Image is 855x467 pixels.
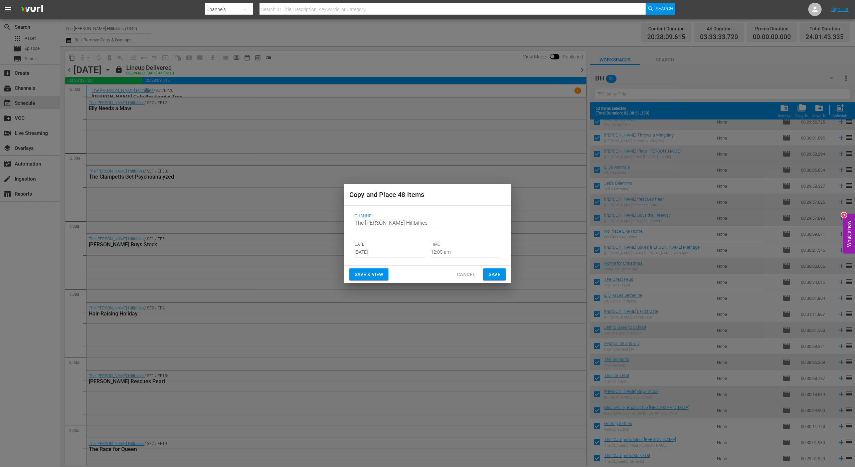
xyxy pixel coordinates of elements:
[431,242,500,247] p: TIME
[831,7,849,12] a: Sign Out
[349,268,388,281] button: Save & View
[656,3,673,15] span: Search
[349,189,506,200] h2: Copy and Place 48 Items
[16,2,48,17] img: ans4CAIJ8jUAAAAAAAAAAAAAAAAAAAAAAAAgQb4GAAAAAAAAAAAAAAAAAAAAAAAAJMjXAAAAAAAAAAAAAAAAAAAAAAAAgAT5G...
[452,268,481,281] button: Cancel
[483,268,506,281] button: Save
[841,212,847,218] div: 3
[355,214,497,219] span: Channel
[843,214,855,253] button: Open Feedback Widget
[4,5,12,13] span: menu
[457,270,475,279] span: Cancel
[489,270,500,279] span: Save
[355,270,383,279] span: Save & View
[355,242,424,247] p: DATE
